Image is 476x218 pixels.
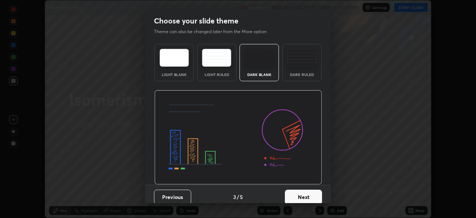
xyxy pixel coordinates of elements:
h4: 5 [240,193,243,201]
p: Theme can also be changed later from the More option [154,28,274,35]
img: darkTheme.f0cc69e5.svg [245,49,274,67]
div: Light Blank [159,73,189,76]
img: darkThemeBanner.d06ce4a2.svg [154,90,322,185]
h4: / [237,193,239,201]
div: Dark Blank [244,73,274,76]
img: lightTheme.e5ed3b09.svg [160,49,189,67]
img: lightRuledTheme.5fabf969.svg [202,49,231,67]
h2: Choose your slide theme [154,16,238,26]
button: Previous [154,190,191,205]
img: darkRuledTheme.de295e13.svg [287,49,316,67]
div: Light Ruled [202,73,232,76]
div: Dark Ruled [287,73,317,76]
button: Next [285,190,322,205]
h4: 3 [233,193,236,201]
